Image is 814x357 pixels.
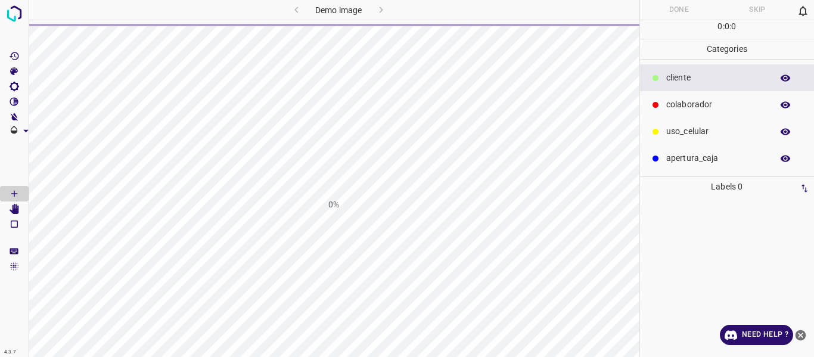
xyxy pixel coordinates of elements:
p: 0 [731,20,736,33]
div: 4.3.7 [1,347,19,357]
div: : : [717,20,736,39]
p: Labels 0 [644,177,811,197]
h1: 0% [328,198,339,211]
p: colaborador [666,98,766,111]
p: 0 [725,20,729,33]
h6: Demo image [315,3,362,20]
a: Need Help ? [720,325,793,345]
p: uso_celular [666,125,766,138]
p: ​​cliente [666,72,766,84]
p: 0 [717,20,722,33]
img: logo [4,3,25,24]
button: close-help [793,325,808,345]
p: apertura_caja [666,152,766,164]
